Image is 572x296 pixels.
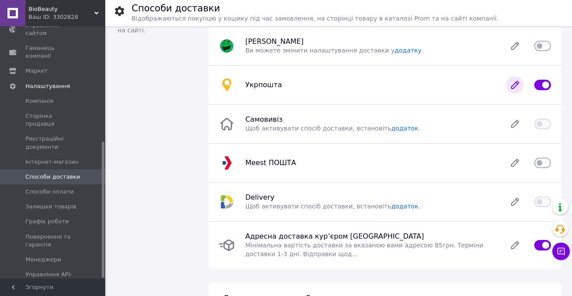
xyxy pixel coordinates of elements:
span: Щоб активувати спосіб доставки, встановіть . [245,203,420,210]
span: Адресна доставка курʼєром [GEOGRAPHIC_DATA] [245,232,424,240]
span: Щоб активувати спосіб доставки, встановіть . [245,125,420,132]
span: Delivery [245,193,274,201]
span: Способи доставки [25,173,80,181]
span: Налаштування [25,82,70,90]
span: BioBeauty [29,5,94,13]
span: Відображаються покупцю у кошику під час замовлення, на сторінці товару в каталозі Prom та на сайт... [132,15,498,22]
div: Ваш ID: 3302828 [29,13,105,21]
span: Маркет [25,67,48,75]
span: Реєстраційні документи [25,135,81,151]
span: Сторінка продавця [25,112,81,128]
span: Мінімальна вартість доставки за вказаною вами адресою 85грн. Терміни доставки 1-3 дні. Відправки ... [245,242,483,257]
span: Управління сайтом [25,21,81,37]
span: Підключіть способи доставки, які будуть доступні в каталозі та на сайті. [118,0,190,34]
span: Meest ПОШТА [245,159,296,167]
span: [PERSON_NAME] [245,37,304,46]
a: додаток [391,203,418,210]
span: Повернення та гарантія [25,233,81,249]
span: Інтернет-магазин [25,158,79,166]
span: Менеджери [25,256,61,264]
a: додатку [395,47,422,54]
span: Управління API-токенами [25,271,81,286]
span: Способи оплати [25,188,74,196]
span: Самовивіз [245,115,282,123]
span: Гаманець компанії [25,44,81,60]
span: Ви можете змінити налаштування доставки у . [245,47,423,54]
span: Залишки товарів [25,203,76,211]
a: додаток [391,125,418,132]
span: Графік роботи [25,218,69,226]
button: Чат з покупцем [552,243,570,260]
h1: Способи доставки [132,3,220,14]
span: Укрпошта [245,81,282,89]
span: Компанія [25,97,53,105]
